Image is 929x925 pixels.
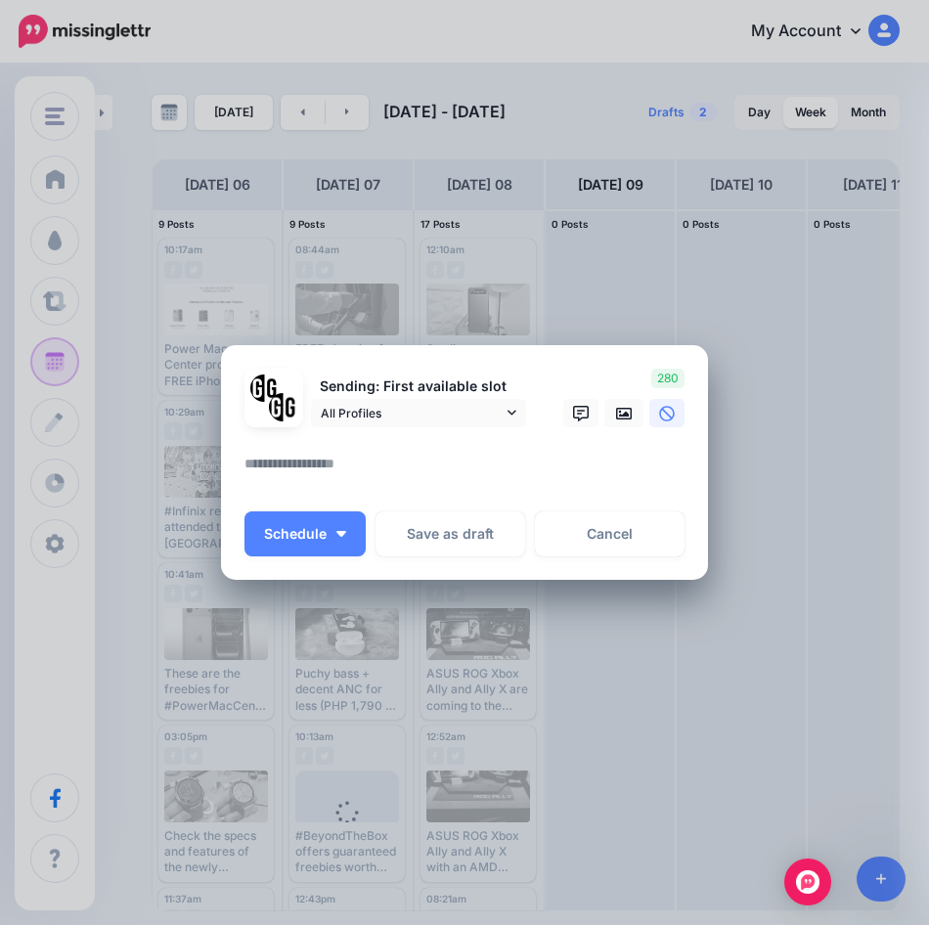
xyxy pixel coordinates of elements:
[784,859,831,905] div: Open Intercom Messenger
[376,511,525,556] button: Save as draft
[336,531,346,537] img: arrow-down-white.png
[651,369,685,388] span: 280
[321,403,503,423] span: All Profiles
[250,374,279,403] img: 353459792_649996473822713_4483302954317148903_n-bsa138318.png
[269,393,297,421] img: JT5sWCfR-79925.png
[244,511,366,556] button: Schedule
[311,375,526,398] p: Sending: First available slot
[264,527,327,541] span: Schedule
[535,511,685,556] a: Cancel
[311,399,526,427] a: All Profiles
